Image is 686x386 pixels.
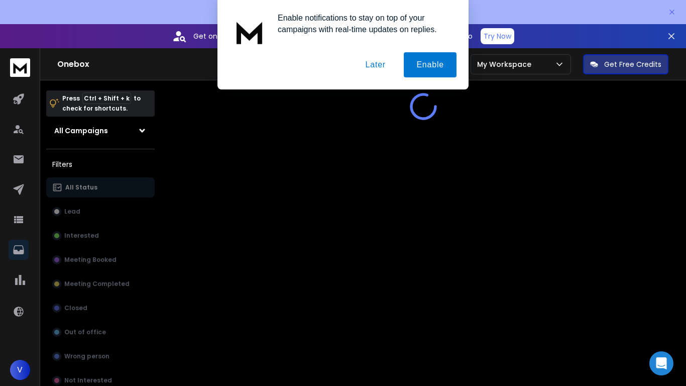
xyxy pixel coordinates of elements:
div: Open Intercom Messenger [649,351,673,375]
button: V [10,360,30,380]
div: Enable notifications to stay on top of your campaigns with real-time updates on replies. [270,12,456,35]
h1: All Campaigns [54,126,108,136]
button: Later [353,52,398,77]
button: Enable [404,52,456,77]
h3: Filters [46,157,155,171]
img: notification icon [230,12,270,52]
button: All Campaigns [46,121,155,141]
span: Ctrl + Shift + k [82,92,131,104]
p: Press to check for shortcuts. [62,93,141,114]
